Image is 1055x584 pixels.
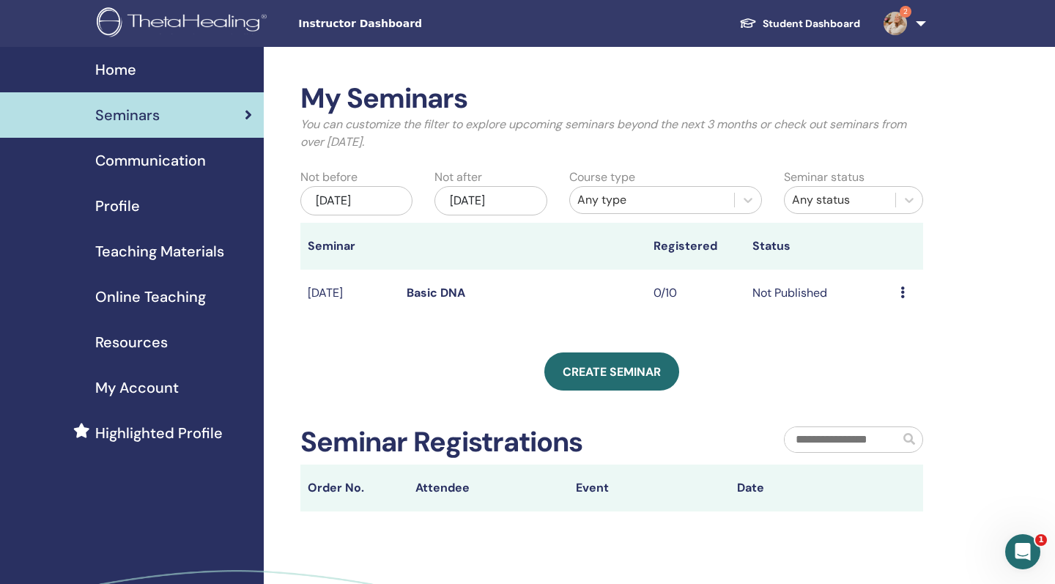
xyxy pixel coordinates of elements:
[95,104,160,126] span: Seminars
[745,270,893,317] td: Not Published
[95,331,168,353] span: Resources
[95,377,179,399] span: My Account
[646,223,745,270] th: Registered
[95,149,206,171] span: Communication
[300,270,399,317] td: [DATE]
[544,352,679,391] a: Create seminar
[646,270,745,317] td: 0/10
[745,223,893,270] th: Status
[1035,534,1047,546] span: 1
[300,116,923,151] p: You can customize the filter to explore upcoming seminars beyond the next 3 months or check out s...
[97,7,272,40] img: logo.png
[95,195,140,217] span: Profile
[298,16,518,32] span: Instructor Dashboard
[434,169,482,186] label: Not after
[730,465,891,511] th: Date
[792,191,888,209] div: Any status
[434,186,547,215] div: [DATE]
[784,169,865,186] label: Seminar status
[300,426,582,459] h2: Seminar Registrations
[900,6,911,18] span: 2
[577,191,727,209] div: Any type
[300,223,399,270] th: Seminar
[1005,534,1040,569] iframe: Intercom live chat
[884,12,907,35] img: default.jpg
[95,59,136,81] span: Home
[95,240,224,262] span: Teaching Materials
[408,465,569,511] th: Attendee
[563,364,661,380] span: Create seminar
[569,465,730,511] th: Event
[95,422,223,444] span: Highlighted Profile
[95,286,206,308] span: Online Teaching
[300,82,923,116] h2: My Seminars
[300,169,358,186] label: Not before
[739,17,757,29] img: graduation-cap-white.svg
[728,10,872,37] a: Student Dashboard
[300,465,408,511] th: Order No.
[300,186,412,215] div: [DATE]
[407,285,465,300] a: Basic DNA
[569,169,635,186] label: Course type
